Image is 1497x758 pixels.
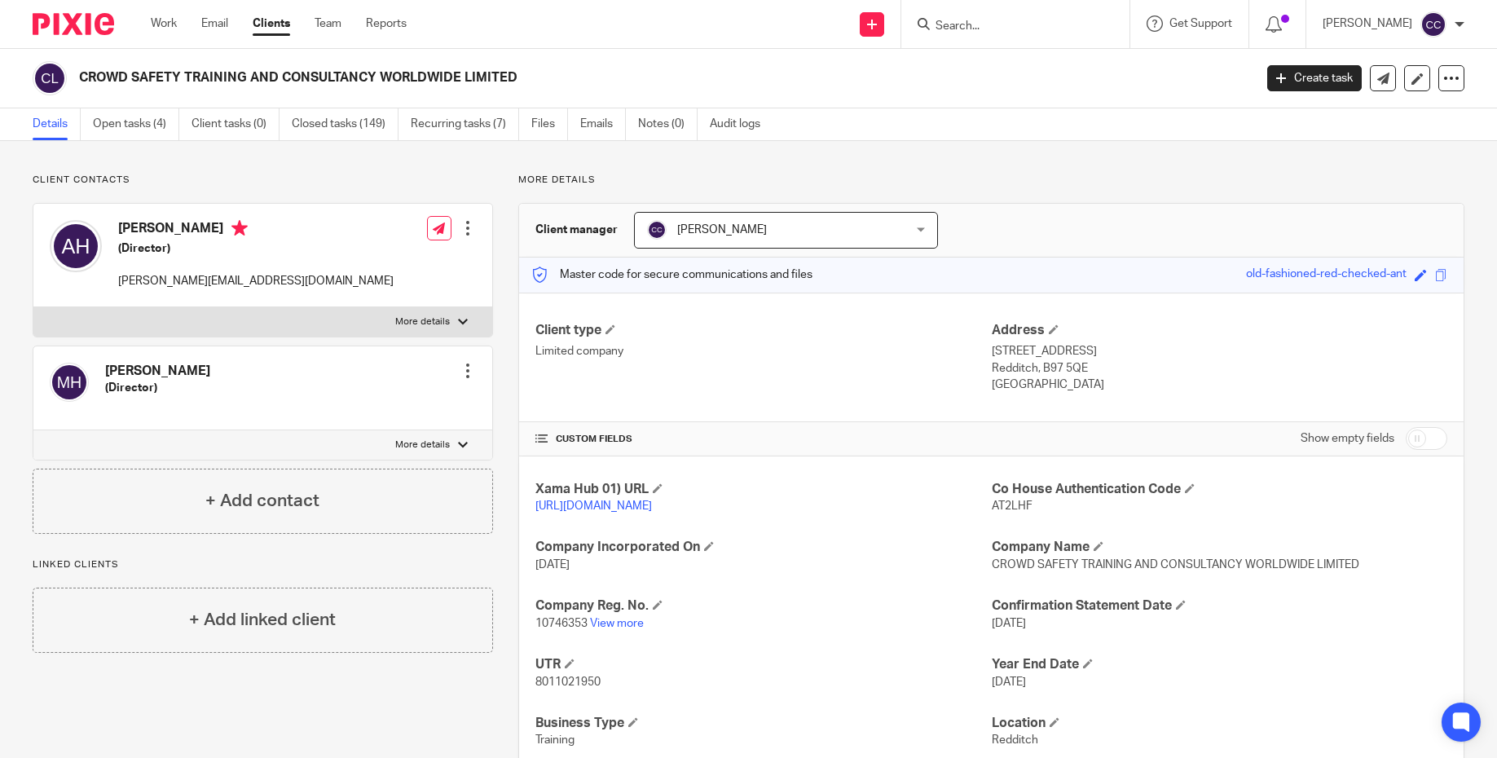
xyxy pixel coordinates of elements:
[395,315,450,328] p: More details
[118,273,394,289] p: [PERSON_NAME][EMAIL_ADDRESS][DOMAIN_NAME]
[992,656,1447,673] h4: Year End Date
[93,108,179,140] a: Open tasks (4)
[992,377,1447,393] p: [GEOGRAPHIC_DATA]
[580,108,626,140] a: Emails
[535,343,991,359] p: Limited company
[992,597,1447,615] h4: Confirmation Statement Date
[33,108,81,140] a: Details
[992,322,1447,339] h4: Address
[118,220,394,240] h4: [PERSON_NAME]
[192,108,280,140] a: Client tasks (0)
[79,69,1010,86] h2: CROWD SAFETY TRAINING AND CONSULTANCY WORLDWIDE LIMITED
[992,559,1359,571] span: CROWD SAFETY TRAINING AND CONSULTANCY WORLDWIDE LIMITED
[315,15,341,32] a: Team
[118,240,394,257] h5: (Director)
[1420,11,1446,37] img: svg%3E
[33,558,493,571] p: Linked clients
[992,676,1026,688] span: [DATE]
[535,676,601,688] span: 8011021950
[33,174,493,187] p: Client contacts
[535,500,652,512] a: [URL][DOMAIN_NAME]
[1267,65,1362,91] a: Create task
[992,618,1026,629] span: [DATE]
[1301,430,1394,447] label: Show empty fields
[50,220,102,272] img: svg%3E
[105,363,210,380] h4: [PERSON_NAME]
[535,559,570,571] span: [DATE]
[677,224,767,236] span: [PERSON_NAME]
[992,539,1447,556] h4: Company Name
[535,539,991,556] h4: Company Incorporated On
[535,618,588,629] span: 10746353
[531,108,568,140] a: Files
[992,500,1032,512] span: AT2LHF
[151,15,177,32] a: Work
[992,481,1447,498] h4: Co House Authentication Code
[934,20,1081,34] input: Search
[535,433,991,446] h4: CUSTOM FIELDS
[411,108,519,140] a: Recurring tasks (7)
[535,481,991,498] h4: Xama Hub 01) URL
[992,360,1447,377] p: Redditch, B97 5QE
[518,174,1464,187] p: More details
[535,222,618,238] h3: Client manager
[535,734,575,746] span: Training
[590,618,644,629] a: View more
[366,15,407,32] a: Reports
[1246,266,1407,284] div: old-fashioned-red-checked-ant
[33,61,67,95] img: svg%3E
[205,488,319,513] h4: + Add contact
[535,715,991,732] h4: Business Type
[201,15,228,32] a: Email
[231,220,248,236] i: Primary
[189,607,336,632] h4: + Add linked client
[535,656,991,673] h4: UTR
[638,108,698,140] a: Notes (0)
[992,734,1038,746] span: Redditch
[710,108,773,140] a: Audit logs
[992,343,1447,359] p: [STREET_ADDRESS]
[33,13,114,35] img: Pixie
[105,380,210,396] h5: (Director)
[535,322,991,339] h4: Client type
[992,715,1447,732] h4: Location
[1169,18,1232,29] span: Get Support
[292,108,398,140] a: Closed tasks (149)
[535,597,991,615] h4: Company Reg. No.
[50,363,89,402] img: svg%3E
[1323,15,1412,32] p: [PERSON_NAME]
[253,15,290,32] a: Clients
[647,220,667,240] img: svg%3E
[531,267,812,283] p: Master code for secure communications and files
[395,438,450,452] p: More details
